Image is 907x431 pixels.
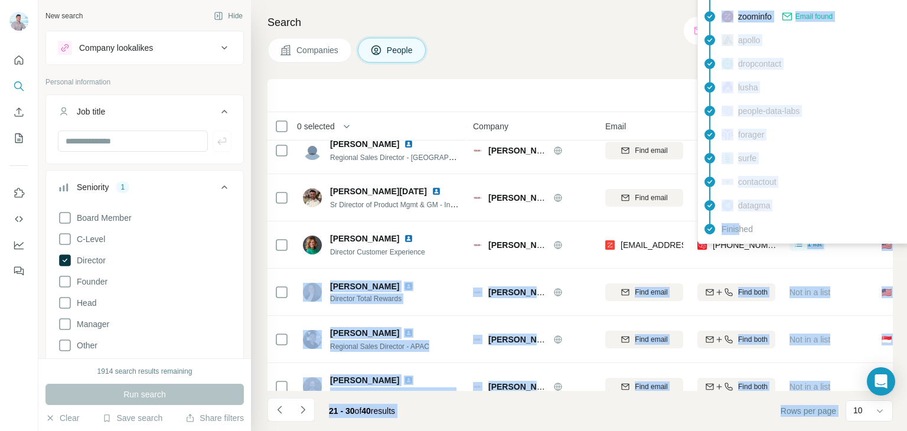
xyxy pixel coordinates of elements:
span: [PERSON_NAME] [330,327,399,339]
img: LinkedIn logo [404,234,413,243]
span: [PERSON_NAME] Water Products [488,382,621,391]
img: provider datagma logo [722,200,733,211]
span: lusha [738,81,758,93]
span: Founder [72,276,107,288]
div: Company lookalikes [79,42,153,54]
button: Find email [605,189,683,207]
span: Regional Sales Director - [GEOGRAPHIC_DATA] [330,152,485,162]
span: contactout [738,176,777,188]
span: Not in a list [789,288,830,297]
button: Find email [605,331,683,348]
span: Email [605,120,626,132]
img: Avatar [303,188,322,207]
img: Avatar [303,330,322,349]
p: Personal information [45,77,244,87]
img: LinkedIn logo [404,139,413,149]
button: Find email [605,142,683,159]
span: results [329,406,395,416]
div: 1914 search results remaining [97,366,193,377]
span: 0 selected [297,120,335,132]
p: 10 [853,404,863,416]
img: provider apollo logo [722,34,733,46]
span: 🇺🇸 [882,286,892,298]
button: Find email [605,378,683,396]
button: Quick start [9,50,28,71]
span: C-Level [72,233,105,245]
span: Rows per page [781,405,836,417]
span: Board Member [72,212,132,224]
span: 21 - 30 [329,406,355,416]
button: Seniority1 [46,173,243,206]
button: Use Surfe API [9,208,28,230]
img: provider forager logo [722,129,733,141]
span: Company [473,120,508,132]
button: Enrich CSV [9,102,28,123]
span: Not in a list [789,335,830,344]
span: Find email [635,287,667,298]
div: 1 [116,182,129,192]
img: Avatar [9,12,28,31]
span: [PERSON_NAME] Water Products [488,193,621,203]
div: Job title [77,106,105,117]
button: Company lookalikes [46,34,243,62]
img: Avatar [303,236,322,254]
img: provider surfe logo [722,152,733,164]
button: Find email [605,283,683,301]
span: 🇺🇸 [882,239,892,251]
span: surfe [738,152,756,164]
div: Seniority [77,181,109,193]
img: Logo of Mueller Water Products [473,193,482,203]
div: Open Intercom Messenger [867,367,895,396]
img: LinkedIn logo [404,282,413,291]
span: [PERSON_NAME] Water Products [488,288,621,297]
img: Avatar [303,141,322,160]
button: Job title [46,97,243,130]
span: Find email [635,192,667,203]
button: Navigate to previous page [267,398,291,422]
span: Head [72,297,96,309]
img: Logo of Mueller Water Products [473,146,482,155]
span: Find both [738,334,768,345]
button: Search [9,76,28,97]
img: LinkedIn logo [404,328,413,338]
span: [PERSON_NAME] [330,374,399,386]
span: people-data-labs [738,105,800,117]
span: [PERSON_NAME] [330,280,399,292]
span: 🇸🇬 [882,334,892,345]
span: Not in a list [789,382,830,391]
div: New search [45,11,83,21]
button: Use Surfe on LinkedIn [9,182,28,204]
span: Sr Director of Product Mgmt & GM - Intelligent Networks - Echologics, Singer, Hydro-Guard and i2O [330,200,642,209]
img: Avatar [303,377,322,396]
span: Director, Sales Operations and Analytics [330,390,456,398]
button: Navigate to next page [291,398,315,422]
span: of [355,406,362,416]
span: [PERSON_NAME] Water Products [488,146,621,155]
span: dropcontact [738,58,781,70]
img: provider contactout logo [722,179,733,185]
span: Email found [795,11,833,22]
span: Manager [72,318,109,330]
span: [PERSON_NAME] [330,138,399,150]
img: Logo of Mueller Water Products [473,382,482,391]
span: 40 [361,406,371,416]
span: Find both [738,287,768,298]
span: apollo [738,34,760,46]
button: Save search [102,412,162,424]
button: My lists [9,128,28,149]
span: [PERSON_NAME] Water Products [488,240,621,250]
span: 1 list [807,239,822,249]
button: Share filters [185,412,244,424]
button: Feedback [9,260,28,282]
span: forager [738,129,764,141]
span: [PERSON_NAME][DATE] [330,185,427,197]
button: Hide [205,7,251,25]
span: Regional Sales Director - APAC [330,342,429,351]
button: Find both [697,378,775,396]
img: LinkedIn logo [404,376,413,385]
img: provider dropcontact logo [722,58,733,70]
img: provider people-data-labs logo [722,106,733,116]
span: Director Total Rewards [330,293,428,304]
button: Clear [45,412,79,424]
span: Finished [722,223,753,235]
